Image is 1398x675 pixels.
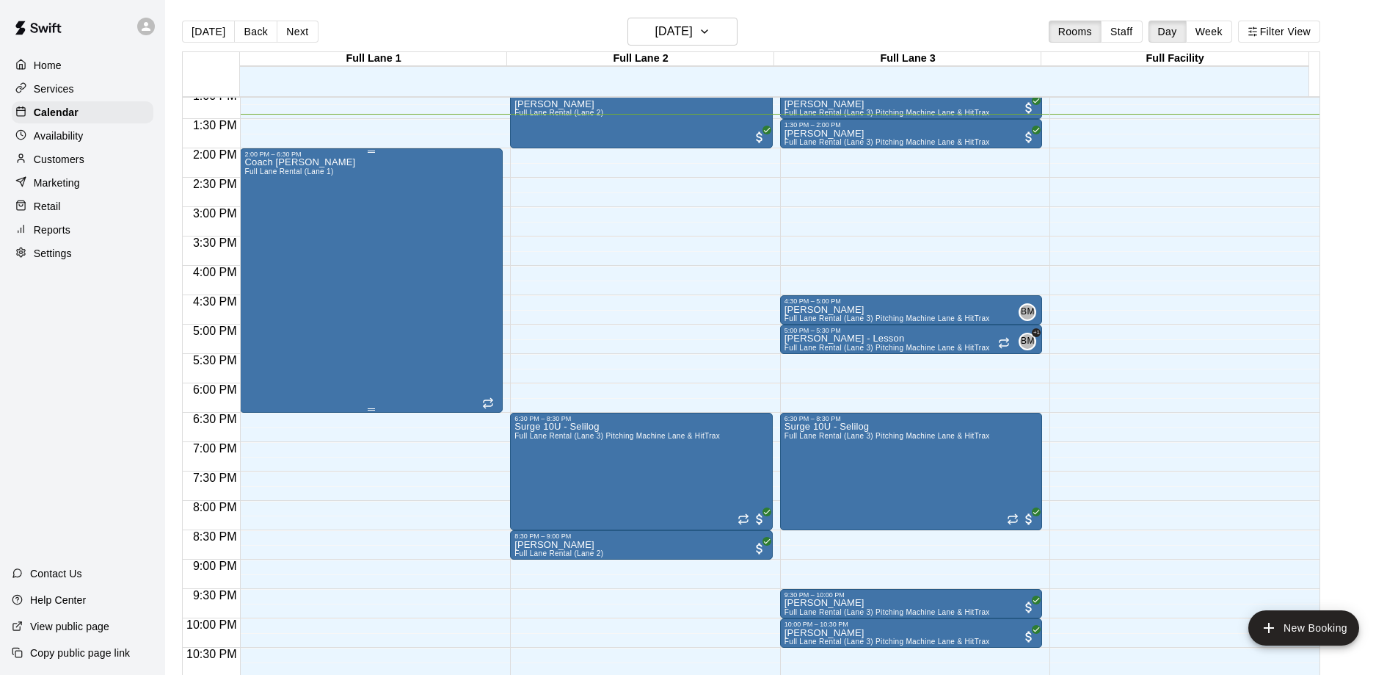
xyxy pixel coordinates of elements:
[784,314,990,322] span: Full Lane Rental (Lane 3) Pitching Machine Lane & HitTrax
[482,397,494,409] span: Recurring event
[1007,513,1019,525] span: Recurring event
[1186,21,1232,43] button: Week
[240,148,503,413] div: 2:00 PM – 6:30 PM: Coach Wes
[189,266,241,278] span: 4:00 PM
[627,18,738,46] button: [DATE]
[189,207,241,220] span: 3:00 PM
[34,82,74,96] p: Services
[514,432,720,440] span: Full Lane Rental (Lane 3) Pitching Machine Lane & HitTrax
[34,199,61,214] p: Retail
[30,619,109,634] p: View public page
[189,354,241,367] span: 5:30 PM
[780,119,1043,148] div: 1:30 PM – 2:00 PM: Jake Stephens
[189,501,241,513] span: 8:00 PM
[780,589,1043,618] div: 9:30 PM – 10:00 PM: Vince Long
[752,512,767,527] span: All customers have paid
[514,415,768,422] div: 6:30 PM – 8:30 PM
[1019,333,1036,350] div: Brandon Mabry
[510,90,773,148] div: 1:00 PM – 2:00 PM: Jeffrey Riley
[34,246,72,261] p: Settings
[234,21,277,43] button: Back
[1022,101,1036,115] span: All customers have paid
[189,178,241,190] span: 2:30 PM
[1049,21,1102,43] button: Rooms
[244,151,498,158] div: 2:00 PM – 6:30 PM
[30,593,86,607] p: Help Center
[34,105,79,120] p: Calendar
[12,78,153,100] a: Services
[784,109,990,117] span: Full Lane Rental (Lane 3) Pitching Machine Lane & HitTrax
[1024,333,1036,350] span: Brandon Mabry & 1 other
[1021,334,1035,349] span: BM
[784,344,990,352] span: Full Lane Rental (Lane 3) Pitching Machine Lane & HitTrax
[183,618,240,631] span: 10:00 PM
[784,608,990,616] span: Full Lane Rental (Lane 3) Pitching Machine Lane & HitTrax
[1022,629,1036,644] span: All customers have paid
[510,530,773,560] div: 8:30 PM – 9:00 PM: Ezra Sinquefield
[12,125,153,147] a: Availability
[1248,610,1359,646] button: add
[510,413,773,530] div: 6:30 PM – 8:30 PM: Surge 10U - Selilog
[189,472,241,484] span: 7:30 PM
[784,621,1038,628] div: 10:00 PM – 10:30 PM
[183,648,240,660] span: 10:30 PM
[34,129,84,143] p: Availability
[998,337,1010,349] span: Recurring event
[738,513,749,525] span: Recurring event
[784,432,990,440] span: Full Lane Rental (Lane 3) Pitching Machine Lane & HitTrax
[1148,21,1187,43] button: Day
[514,109,603,117] span: Full Lane Rental (Lane 2)
[1041,52,1308,66] div: Full Facility
[189,119,241,131] span: 1:30 PM
[189,237,241,249] span: 3:30 PM
[189,589,241,602] span: 9:30 PM
[784,591,1038,599] div: 9:30 PM – 10:00 PM
[34,152,84,167] p: Customers
[752,541,767,556] span: All customers have paid
[784,415,1038,422] div: 6:30 PM – 8:30 PM
[784,121,1038,129] div: 1:30 PM – 2:00 PM
[1238,21,1320,43] button: Filter View
[12,148,153,170] a: Customers
[34,176,80,190] p: Marketing
[1032,328,1041,337] span: +1
[1022,512,1036,527] span: All customers have paid
[780,413,1043,530] div: 6:30 PM – 8:30 PM: Surge 10U - Selilog
[514,533,768,540] div: 8:30 PM – 9:00 PM
[1022,130,1036,145] span: All customers have paid
[12,172,153,194] a: Marketing
[780,295,1043,325] div: 4:30 PM – 5:00 PM: Mabry
[189,442,241,455] span: 7:00 PM
[30,566,82,581] p: Contact Us
[784,138,990,146] span: Full Lane Rental (Lane 3) Pitching Machine Lane & HitTrax
[182,21,235,43] button: [DATE]
[1019,303,1036,321] div: Brandon Mabry
[12,195,153,217] a: Retail
[12,54,153,76] a: Home
[189,560,241,572] span: 9:00 PM
[752,130,767,145] span: All customers have paid
[189,325,241,337] span: 5:00 PM
[12,219,153,241] a: Reports
[189,413,241,425] span: 6:30 PM
[774,52,1041,66] div: Full Lane 3
[655,21,693,42] h6: [DATE]
[34,223,70,237] p: Reports
[1101,21,1143,43] button: Staff
[189,295,241,308] span: 4:30 PM
[514,549,603,557] span: Full Lane Rental (Lane 2)
[277,21,318,43] button: Next
[12,101,153,123] div: Calendar
[189,148,241,161] span: 2:00 PM
[12,242,153,264] a: Settings
[780,618,1043,648] div: 10:00 PM – 10:30 PM: Vince Long
[507,52,774,66] div: Full Lane 2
